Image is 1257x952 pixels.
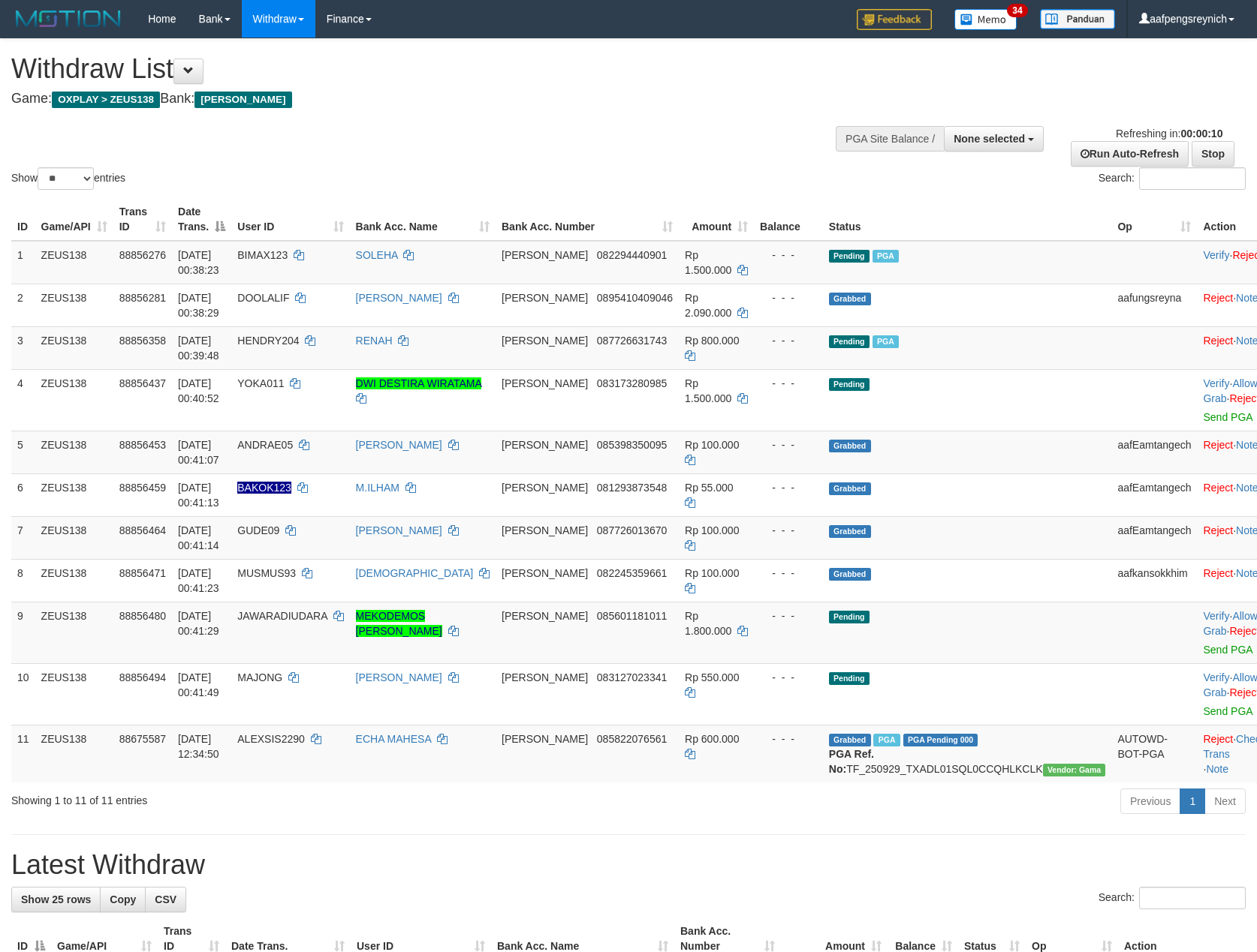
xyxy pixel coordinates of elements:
a: [PERSON_NAME] [356,292,442,304]
span: 88675587 [119,733,166,745]
span: Rp 600.000 [685,733,739,745]
a: Send PGA [1203,411,1252,423]
div: - - - [760,248,817,263]
span: [DATE] 00:41:29 [178,610,219,637]
span: Rp 800.000 [685,335,739,347]
span: Copy 087726631743 to clipboard [597,335,667,347]
span: MUSMUS93 [237,567,296,579]
span: [PERSON_NAME] [502,610,588,622]
span: [DATE] 00:38:29 [178,292,219,319]
span: Marked by aafkaynarin [873,250,899,263]
span: Copy 087726013670 to clipboard [597,524,667,536]
span: Rp 2.090.000 [685,292,731,319]
h4: Game: Bank: [11,92,823,107]
span: [PERSON_NAME] [502,733,588,745]
td: 1 [11,241,35,284]
span: [PERSON_NAME] [502,249,588,261]
span: Rp 1.500.000 [685,249,731,276]
span: Pending [829,335,870,348]
div: Showing 1 to 11 of 11 entries [11,787,513,808]
span: Grabbed [829,293,871,305]
span: Rp 100.000 [685,524,739,536]
td: 7 [11,516,35,559]
span: 88856480 [119,610,166,622]
td: 6 [11,473,35,516]
a: [DEMOGRAPHIC_DATA] [356,567,474,579]
th: Amount: activate to sort column ascending [679,198,754,241]
span: ALEXSIS2290 [237,733,305,745]
div: - - - [760,731,817,746]
span: Copy 082245359661 to clipboard [597,567,667,579]
a: Send PGA [1203,705,1252,717]
span: [DATE] 00:39:48 [178,335,219,362]
div: - - - [760,670,817,685]
span: Grabbed [829,482,871,495]
input: Search: [1139,167,1246,190]
span: DOOLALIF [237,292,289,304]
th: ID [11,198,35,241]
td: aafEamtangech [1111,473,1197,516]
span: [PERSON_NAME] [502,292,588,304]
span: [DATE] 00:41:07 [178,439,219,466]
span: Pending [829,378,870,391]
td: aafkansokkhim [1111,559,1197,602]
span: Pending [829,250,870,263]
a: Stop [1192,141,1234,167]
span: Refreshing in: [1116,128,1222,140]
strong: 00:00:10 [1180,128,1222,140]
span: · [1203,377,1257,404]
span: OXPLAY > ZEUS138 [52,92,160,108]
span: JAWARADIUDARA [237,610,327,622]
span: Marked by aafpengsreynich [873,734,900,746]
span: Grabbed [829,440,871,452]
span: Copy 082294440901 to clipboard [597,249,667,261]
td: ZEUS138 [35,663,113,725]
td: 10 [11,663,35,725]
div: - - - [760,290,817,305]
td: ZEUS138 [35,369,113,431]
th: Bank Acc. Name: activate to sort column ascending [350,198,496,241]
td: 5 [11,431,35,473]
span: Marked by aafkaynarin [873,335,899,348]
td: 8 [11,559,35,602]
div: - - - [760,376,817,391]
td: ZEUS138 [35,602,113,663]
span: Copy 085601181011 to clipboard [597,610,667,622]
div: - - - [760,480,817,495]
td: AUTOWD-BOT-PGA [1111,725,1197,782]
a: Show 25 rows [11,887,101,912]
span: [PERSON_NAME] [502,439,588,451]
span: 88856459 [119,482,166,494]
span: Nama rekening ada tanda titik/strip, harap diedit [237,482,291,494]
a: Allow Grab [1203,610,1257,637]
span: Pending [829,611,870,623]
a: Verify [1203,377,1229,389]
th: Balance [754,198,823,241]
span: Rp 1.800.000 [685,610,731,637]
div: - - - [760,437,817,452]
img: panduan.png [1040,9,1115,29]
span: Rp 55.000 [685,482,734,494]
b: PGA Ref. No: [829,748,874,775]
span: [PERSON_NAME] [502,671,588,683]
label: Show entries [11,167,125,190]
select: Showentries [38,167,94,190]
td: 3 [11,326,35,369]
td: ZEUS138 [35,725,113,782]
span: PGA Pending [903,734,978,746]
a: Reject [1203,482,1233,494]
a: Previous [1120,788,1180,814]
a: Allow Grab [1203,671,1257,698]
span: [PERSON_NAME] [502,482,588,494]
a: RENAH [356,335,393,347]
a: Next [1204,788,1246,814]
span: MAJONG [237,671,282,683]
a: [PERSON_NAME] [356,524,442,536]
div: - - - [760,333,817,348]
img: Button%20Memo.svg [954,9,1017,30]
a: Reject [1203,439,1233,451]
th: Date Trans.: activate to sort column descending [172,198,231,241]
label: Search: [1099,167,1246,190]
a: Reject [1203,292,1233,304]
span: Copy 081293873548 to clipboard [597,482,667,494]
